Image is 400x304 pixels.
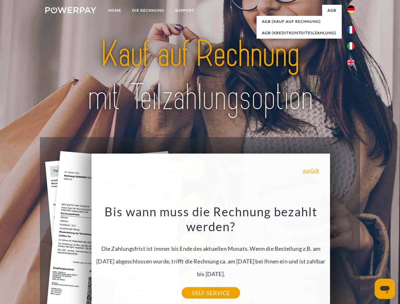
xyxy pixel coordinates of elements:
a: DIE RECHNUNG [127,5,170,16]
h3: Bis wann muss die Rechnung bezahlt werden? [95,204,327,234]
a: AGB (Kauf auf Rechnung) [257,16,342,27]
div: Die Zahlungsfrist ist immer bis Ende des aktuellen Monats. Wenn die Bestellung z.B. am [DATE] abg... [95,204,327,293]
img: de [347,5,355,13]
img: title-powerpay_de.svg [60,30,340,121]
a: zurück [303,168,320,173]
iframe: Schaltfläche zum Öffnen des Messaging-Fensters [375,279,395,299]
a: agb [322,5,342,16]
a: SUPPORT [170,5,200,16]
a: SELF-SERVICE [182,287,240,299]
a: Home [103,5,127,16]
img: logo-powerpay-white.svg [45,7,96,13]
img: en [347,59,355,66]
img: fr [347,26,355,34]
img: it [347,42,355,50]
a: AGB (Kreditkonto/Teilzahlung) [257,27,342,39]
